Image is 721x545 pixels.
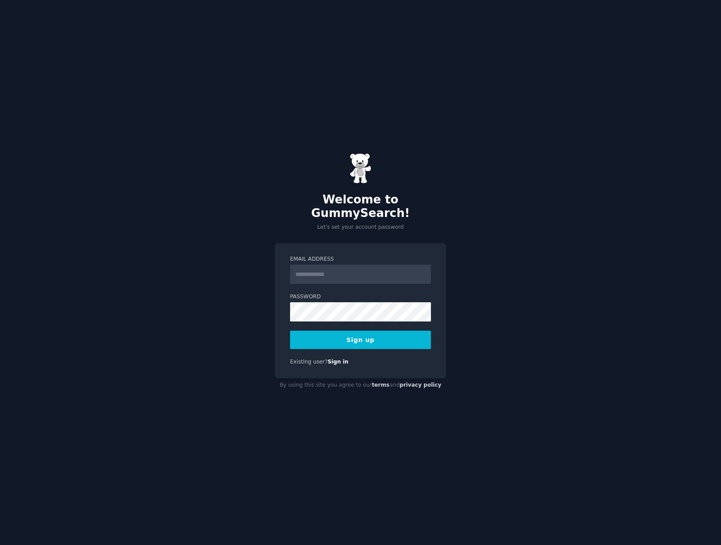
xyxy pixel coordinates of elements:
img: Gummy Bear [350,153,371,184]
span: Existing user? [290,359,328,365]
a: Sign in [328,359,349,365]
p: Let's set your account password [275,224,446,231]
label: Email Address [290,255,431,263]
a: privacy policy [399,382,441,388]
div: By using this site you agree to our and [275,378,446,392]
label: Password [290,293,431,301]
a: terms [372,382,389,388]
button: Sign up [290,331,431,349]
h2: Welcome to GummySearch! [275,193,446,220]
